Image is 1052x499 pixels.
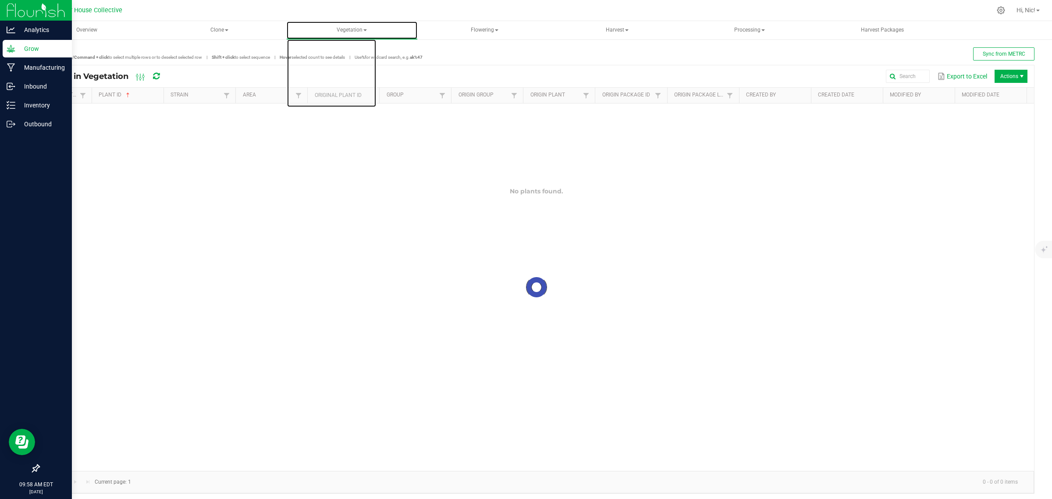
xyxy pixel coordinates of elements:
span: Vegetation [287,21,417,39]
a: Filter [293,90,304,101]
p: Analytics [15,25,68,35]
iframe: Resource center [9,429,35,455]
a: Harvest [551,21,683,39]
a: Filter [78,90,88,101]
a: StrainSortable [171,92,221,99]
p: Manufacturing [15,62,68,73]
a: Modified DateSortable [962,92,1024,99]
span: Sync from METRC [983,51,1025,57]
div: Plants in Vegetation [46,69,175,84]
a: Overview [21,21,153,39]
li: Actions [995,70,1027,83]
span: | [345,54,355,61]
a: Plant IDSortable [99,92,160,99]
a: AreaSortable [243,92,293,99]
p: Inbound [15,81,68,92]
strong: Shift + click [212,55,235,60]
p: Outbound [15,119,68,129]
strong: % [362,55,365,60]
a: Filter [581,90,591,101]
strong: Ctrl/Command + click [65,55,108,60]
a: Clone [153,21,285,39]
a: GroupSortable [387,92,437,99]
span: Use for wildcard search, e.g. [355,55,423,60]
a: Created BySortable [746,92,807,99]
a: Modified BySortable [890,92,951,99]
span: to select multiple rows or to deselect selected row [65,55,202,60]
a: Origin Package IDSortable [602,92,653,99]
span: to select sequence [212,55,270,60]
p: Grow [15,43,68,54]
a: Vegetation [286,21,418,39]
span: Hi, Nic! [1016,7,1035,14]
span: Overview [64,26,109,34]
inline-svg: Inventory [7,101,15,110]
span: Arbor House Collective [57,7,122,14]
span: Clone [154,21,284,39]
a: Filter [221,90,232,101]
button: Export to Excel [935,69,989,84]
kendo-pager-info: 0 - 0 of 0 items [136,475,1025,489]
a: Filter [437,90,448,101]
inline-svg: Manufacturing [7,63,15,72]
inline-svg: Grow [7,44,15,53]
a: Processing [684,21,815,39]
inline-svg: Inbound [7,82,15,91]
inline-svg: Outbound [7,120,15,128]
a: Origin GroupSortable [458,92,509,99]
a: Flowering [419,21,550,39]
span: Harvest Packages [849,26,916,34]
strong: ak%47 [410,55,423,60]
a: Origin PlantSortable [530,92,581,99]
p: [DATE] [4,488,68,495]
p: 09:58 AM EDT [4,481,68,488]
a: Filter [653,90,663,101]
th: Original Plant ID [307,88,379,103]
button: Sync from METRC [973,47,1034,61]
a: Filter [725,90,735,101]
inline-svg: Analytics [7,25,15,34]
a: Created DateSortable [818,92,879,99]
a: Origin Package Lot NumberSortable [674,92,725,99]
p: Inventory [15,100,68,110]
a: Filter [509,90,519,101]
a: Harvest Packages [816,21,948,39]
div: Manage settings [995,6,1006,14]
kendo-pager: Current page: 1 [39,471,1034,493]
span: selected count to see details [280,55,345,60]
span: | [202,54,212,61]
input: Search [886,70,930,83]
span: Sortable [124,92,131,99]
span: | [270,54,280,61]
strong: Hover [280,55,291,60]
